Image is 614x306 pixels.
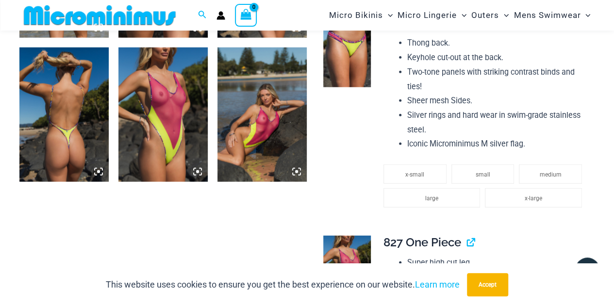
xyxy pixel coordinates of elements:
a: Mens SwimwearMenu ToggleMenu Toggle [511,3,593,28]
span: x-large [525,195,542,202]
li: Two-tone panels with striking contrast binds and ties! [407,65,587,94]
span: Micro Lingerie [398,3,457,28]
li: Thong back. [407,36,587,50]
img: Coastal Bliss Leopard Sunset 827 One Piece Monokini [118,48,208,181]
span: Menu Toggle [581,3,590,28]
li: x-small [383,164,447,184]
span: Mens Swimwear [514,3,581,28]
li: Sheer mesh Sides. [407,94,587,108]
img: Coastal Bliss Leopard Sunset 827 One Piece Monokini [217,48,307,181]
li: medium [519,164,582,184]
a: Micro LingerieMenu ToggleMenu Toggle [395,3,469,28]
img: Coastal Bliss Leopard Sunset 827 One Piece Monokini [19,48,109,181]
span: Menu Toggle [457,3,466,28]
span: Micro Bikinis [329,3,383,28]
nav: Site Navigation [325,1,595,29]
img: MM SHOP LOGO FLAT [20,4,180,26]
a: Micro BikinisMenu ToggleMenu Toggle [327,3,395,28]
button: Accept [467,273,508,296]
a: OutersMenu ToggleMenu Toggle [469,3,511,28]
p: This website uses cookies to ensure you get the best experience on our website. [106,277,460,292]
span: 827 One Piece [383,235,461,249]
span: small [475,171,490,178]
li: large [383,188,480,208]
a: Search icon link [198,9,207,21]
img: Coastal Bliss Leopard Sunset Thong Bikini [323,16,371,87]
span: Menu Toggle [499,3,509,28]
span: Menu Toggle [383,3,393,28]
span: medium [540,171,562,178]
li: x-large [485,188,581,208]
span: Outers [471,3,499,28]
span: large [425,195,438,202]
a: Account icon link [216,11,225,20]
li: Iconic Microminimus M silver flag. [407,137,587,151]
span: x-small [405,171,424,178]
li: Silver rings and hard wear in swim-grade stainless steel. [407,108,587,137]
li: small [451,164,514,184]
a: View Shopping Cart, empty [235,4,257,26]
a: Learn more [415,279,460,290]
li: Super high cut leg. [407,256,587,270]
li: Keyhole cut-out at the back. [407,50,587,65]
